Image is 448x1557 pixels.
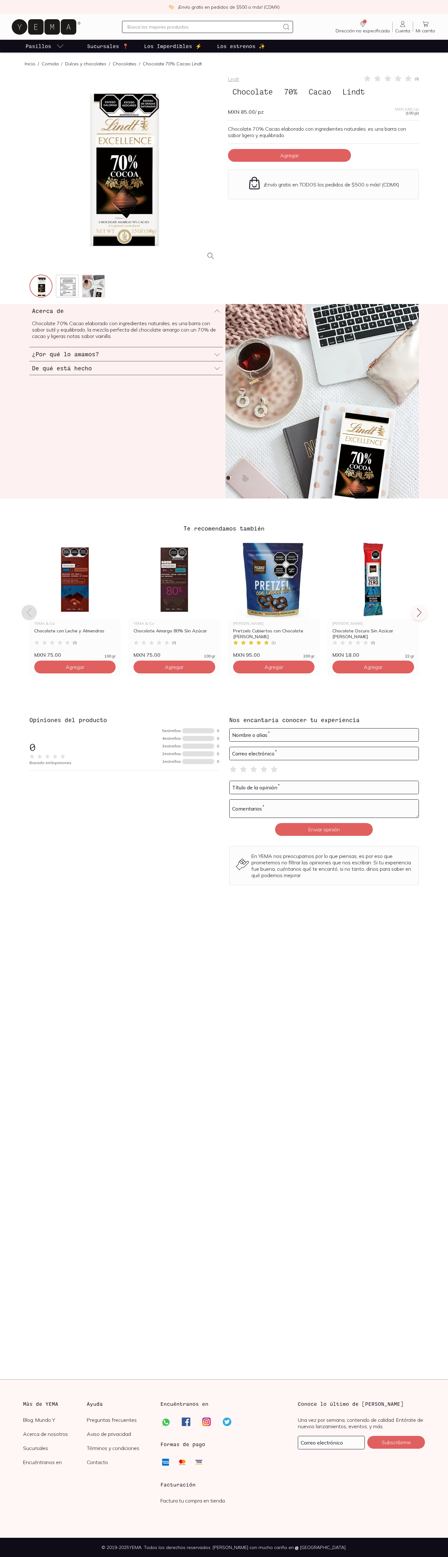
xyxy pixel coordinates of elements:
[32,364,92,372] h3: De qué está hecho
[165,664,183,670] span: Agregar
[134,652,160,658] span: MXN 75.00
[304,86,336,98] span: Cacao
[233,628,315,639] div: Pretzels Cubiertos con Chocolate [PERSON_NAME]
[35,61,42,67] span: /
[395,28,410,34] span: Cuenta
[34,628,116,639] div: Chocolate con Leche y Almendras
[134,622,215,625] div: YEMA & Co
[134,661,215,673] button: Agregar
[298,1417,425,1429] p: Una vez por semana, contenido de calidad. Entérate de nuevos lanzamientos, eventos, y más.
[162,744,181,748] div: 3 estrellas
[168,4,174,10] img: check
[217,42,265,50] p: Los estrenos ✨
[251,853,412,878] p: En YEMA nos preocupamos por lo que piensas, es por eso que prometemos no filtrar las opiniones qu...
[303,654,314,658] span: 200 gr
[217,737,219,740] div: 0
[233,622,315,625] div: [PERSON_NAME]
[143,40,203,53] a: Los Imperdibles ⚡️
[272,641,276,645] span: ( 1 )
[228,126,419,138] p: Chocolate 70% Cacao elaborado con ingredientes naturales, es una barra con sabor ligero y equilib...
[415,77,419,81] span: ( 0 )
[217,752,219,756] div: 0
[275,823,373,836] button: Enviar opinión
[332,622,414,625] div: [PERSON_NAME]
[298,1400,425,1408] h3: Conoce lo último de [PERSON_NAME]
[332,628,414,639] div: Chocolate Oscuro Sin Azúcar [PERSON_NAME]
[32,320,220,339] p: Chocolate 70% Cacao elaborado con ingredientes naturales, es una barra con sabor sutil y equilibr...
[73,641,77,645] span: ( 0 )
[29,540,121,658] a: 34368 Chocolate con leche y almendrasYEMA & CoChocolate con Leche y Almendras(0)MXN 75.00100 gr
[162,760,181,763] div: 1 estrellas
[395,107,419,111] span: MXN 0.85 / gr
[172,641,176,645] span: ( 0 )
[217,744,219,748] div: 0
[86,40,130,53] a: Sucursales 📍
[162,737,181,740] div: 4 estrellas
[280,152,299,159] span: Agregar
[104,654,116,658] span: 100 gr
[127,23,280,31] input: Busca los mejores productos
[367,1436,425,1449] button: Subscribirme
[23,1417,87,1423] a: Blog: Mundo Y
[87,42,129,50] p: Sucursales 📍
[144,42,202,50] p: Los Imperdibles ⚡️
[225,304,419,498] img: Chocolate 70% lindt
[24,40,65,53] a: pasillo-todos-link
[371,641,375,645] span: ( 0 )
[406,111,419,115] span: (100 gr)
[327,540,419,619] img: Chocolate Oscuro Sin Azúcar
[264,181,399,188] p: ¡Envío gratis en TODOS los pedidos de $500 o más! (CDMX)
[265,664,283,670] span: Agregar
[338,86,369,98] span: Lindt
[233,661,315,673] button: Agregar
[228,540,320,619] img: Pretzels con Chocolate Picard
[29,524,419,532] h3: Te recomendamos también
[160,1481,288,1488] h3: Facturación
[228,109,264,115] span: MXN 85.00 / pz
[248,176,261,190] img: Envío
[228,540,320,658] a: Pretzels con Chocolate Picard[PERSON_NAME]Pretzels Cubiertos con Chocolate [PERSON_NAME](1)MXN 95...
[364,664,382,670] span: Agregar
[106,61,113,67] span: /
[216,40,266,53] a: Los estrenos ✨
[327,540,419,658] a: Chocolate Oscuro Sin Azúcar[PERSON_NAME]Chocolate Oscuro Sin Azúcar [PERSON_NAME](0)MXN 18.0022 gr
[23,1459,87,1465] a: Encuéntranos en
[217,760,219,763] div: 0
[333,20,392,34] a: Dirección no especificada
[160,1400,208,1408] h3: Encuéntranos en
[204,654,215,658] span: 100 gr
[34,652,61,658] span: MXN 75.00
[162,752,181,756] div: 2 estrellas
[23,1400,87,1408] h3: Más de YEMA
[29,741,36,753] span: 0
[32,307,64,315] h3: Acerca de
[228,149,351,162] button: Agregar
[29,540,121,619] img: 34368 Chocolate con leche y almendras
[128,540,220,619] img: 34365 Chocolate 80% sin azucar
[332,661,414,673] button: Agregar
[56,275,79,298] img: 83_2984d336-7a5d-4883-8f03-11e64745a476=fwebp-q70-w256
[178,4,280,10] p: ¡Envío gratis en pedidos de $500 o más! (CDMX)
[393,20,413,34] a: Cuenta
[128,540,220,658] a: 34365 Chocolate 80% sin azucarYEMA & CoChocolate Amargo 80% Sin Azúcar(0)MXN 75.00100 gr
[42,61,59,67] a: Comida
[213,1545,346,1550] span: [PERSON_NAME] con mucho cariño en [GEOGRAPHIC_DATA].
[134,628,215,639] div: Chocolate Amargo 80% Sin Azúcar
[405,654,414,658] span: 22 gr
[160,1440,205,1448] h3: Formas de pago
[30,275,53,298] img: 82_01a0e66a-58ec-4778-a8e2-84b0aef16a2e=fwebp-q70-w256
[413,20,438,34] a: Mi carrito
[87,1417,151,1423] a: Preguntas frecuentes
[34,661,116,673] button: Agregar
[59,61,65,67] span: /
[25,61,35,67] a: Inicio
[113,61,136,67] a: Chocolates
[23,1431,87,1437] a: Acerca de nosotros
[233,652,260,658] span: MXN 95.00
[162,729,181,733] div: 5 estrellas
[87,1431,151,1437] a: Aviso de privacidad
[217,729,219,733] div: 0
[29,760,71,765] span: Basado en 0 opiniones
[228,76,239,82] a: Lindt
[229,716,419,724] h3: Nos encantaría conocer tu experiencia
